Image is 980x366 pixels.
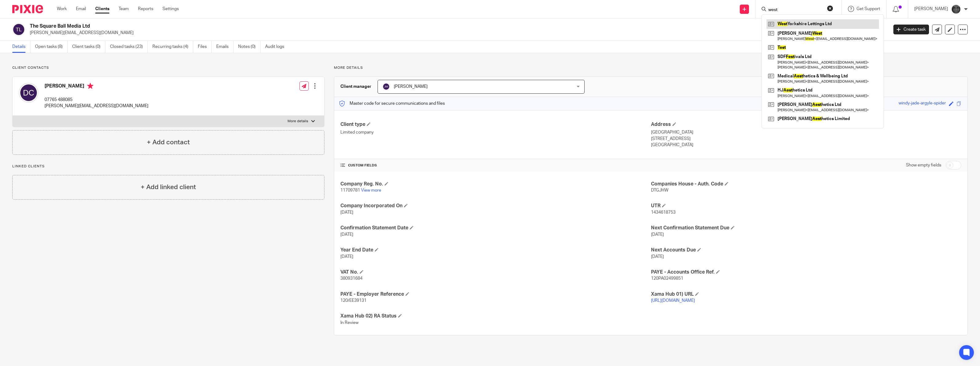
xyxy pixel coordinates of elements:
p: [PERSON_NAME][EMAIL_ADDRESS][DOMAIN_NAME] [45,103,148,109]
span: 380931684 [340,276,363,281]
a: Details [12,41,30,53]
span: DTGJHW [651,188,668,193]
span: [DATE] [651,255,664,259]
a: Clients [95,6,109,12]
h4: + Add linked client [141,182,196,192]
input: Search [768,7,823,13]
span: 1434618753 [651,210,676,215]
h4: Confirmation Statement Date [340,225,651,231]
a: View more [361,188,381,193]
p: [STREET_ADDRESS] [651,136,961,142]
div: windy-jade-argyle-spider [899,100,946,107]
p: [GEOGRAPHIC_DATA] [651,129,961,135]
h4: Xama Hub 01) URL [651,291,961,298]
i: Primary [87,83,93,89]
p: 07765 488085 [45,97,148,103]
h4: [PERSON_NAME] [45,83,148,91]
h4: PAYE - Employer Reference [340,291,651,298]
p: More details [288,119,308,124]
a: Open tasks (8) [35,41,68,53]
h4: Next Confirmation Statement Due [651,225,961,231]
label: Show empty fields [906,162,941,168]
p: [PERSON_NAME][EMAIL_ADDRESS][DOMAIN_NAME] [30,30,884,36]
a: Recurring tasks (4) [152,41,193,53]
p: Client contacts [12,65,324,70]
span: [PERSON_NAME] [394,84,428,89]
a: Reports [138,6,153,12]
h4: PAYE - Accounts Office Ref. [651,269,961,275]
span: [DATE] [651,232,664,237]
img: Snapchat-1387757528.jpg [951,4,961,14]
a: Files [198,41,212,53]
button: Clear [827,5,833,11]
a: Client tasks (0) [72,41,105,53]
h4: Client type [340,121,651,128]
h4: Next Accounts Due [651,247,961,253]
p: More details [334,65,968,70]
a: Settings [163,6,179,12]
p: [GEOGRAPHIC_DATA] [651,142,961,148]
a: Closed tasks (23) [110,41,148,53]
h4: Xama Hub 02) RA Status [340,313,651,319]
span: In Review [340,321,359,325]
a: Email [76,6,86,12]
span: 120PA02499851 [651,276,683,281]
span: [DATE] [340,210,353,215]
h4: Address [651,121,961,128]
span: [DATE] [340,232,353,237]
span: 120/EE39131 [340,298,367,303]
h4: UTR [651,203,961,209]
h4: Company Incorporated On [340,203,651,209]
span: 11709781 [340,188,360,193]
h4: Companies House - Auth. Code [651,181,961,187]
img: svg%3E [382,83,390,90]
img: svg%3E [12,23,25,36]
h4: Year End Date [340,247,651,253]
span: Get Support [857,7,880,11]
span: [DATE] [340,255,353,259]
p: Master code for secure communications and files [339,100,445,107]
a: Audit logs [265,41,289,53]
a: Emails [216,41,233,53]
a: Work [57,6,67,12]
h3: Client manager [340,84,371,90]
a: Notes (0) [238,41,261,53]
h4: Company Reg. No. [340,181,651,187]
a: Create task [893,25,929,34]
img: svg%3E [19,83,38,103]
p: Linked clients [12,164,324,169]
img: Pixie [12,5,43,13]
p: [PERSON_NAME] [914,6,948,12]
a: Team [119,6,129,12]
h4: VAT No. [340,269,651,275]
h2: The Square Ball Media Ltd [30,23,713,29]
h4: CUSTOM FIELDS [340,163,651,168]
h4: + Add contact [147,138,190,147]
p: Limited company [340,129,651,135]
a: [URL][DOMAIN_NAME] [651,298,695,303]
